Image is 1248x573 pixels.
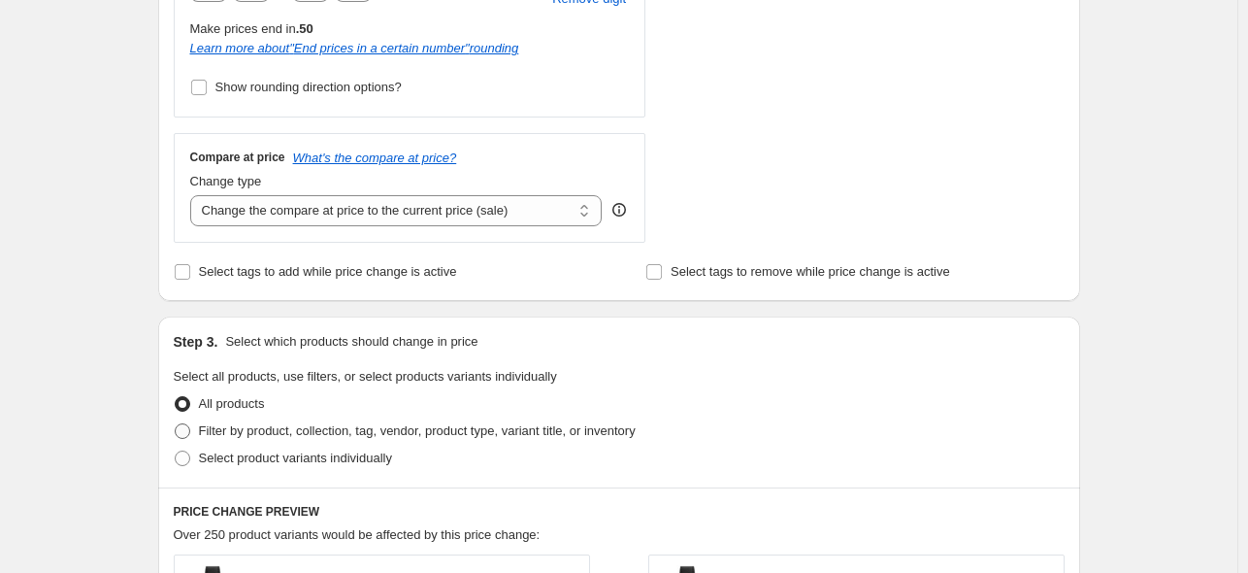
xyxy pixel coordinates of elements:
span: All products [199,396,265,411]
p: Select which products should change in price [225,332,477,352]
h2: Step 3. [174,332,218,352]
h6: PRICE CHANGE PREVIEW [174,504,1065,520]
button: What's the compare at price? [293,151,457,165]
span: Select all products, use filters, or select products variants individually [174,369,557,384]
span: Show rounding direction options? [215,80,402,94]
div: help [609,200,629,219]
span: Filter by product, collection, tag, vendor, product type, variant title, or inventory [199,423,636,438]
span: Make prices end in [190,21,313,36]
a: Learn more about"End prices in a certain number"rounding [190,41,519,55]
span: Over 250 product variants would be affected by this price change: [174,527,541,542]
h3: Compare at price [190,150,285,165]
span: Select tags to add while price change is active [199,264,457,279]
b: .50 [296,21,313,36]
i: Learn more about " End prices in a certain number " rounding [190,41,519,55]
span: Select product variants individually [199,451,392,465]
span: Change type [190,174,262,188]
span: Select tags to remove while price change is active [671,264,950,279]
